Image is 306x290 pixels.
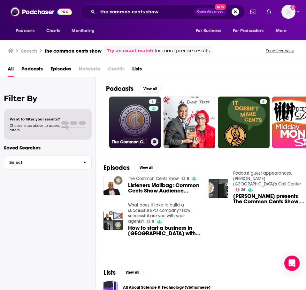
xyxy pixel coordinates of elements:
input: Search podcasts, credits, & more... [98,7,194,17]
button: open menu [67,25,103,37]
h3: the common cents show [45,48,102,54]
span: Charts [46,26,60,35]
h2: Filter By [4,94,92,103]
button: open menu [191,25,229,37]
span: Podcasts [16,26,34,35]
span: Choose a tab above to access filters. [10,123,60,132]
a: Podcast guest appearances. Richard Blank Costa Rica's Call Center [233,170,301,187]
button: View All [135,164,158,172]
span: Open Advanced [197,10,224,13]
img: How to start a business in Costa Rica with Richard Blank. Micah Logan presents The Common Cents S... [103,211,123,230]
a: Listeners Mailbag: Common Cents Show Audience Questions Answered [128,183,201,193]
span: 26 [241,188,245,191]
a: Charts [42,25,64,37]
button: View All [139,85,162,93]
span: For Business [196,26,221,35]
span: New [215,4,226,10]
a: Lists [132,64,142,77]
span: For Podcasters [233,26,264,35]
button: Show profile menu [281,5,295,19]
a: 8 [181,177,189,180]
img: Micah Logan presents The Common Cents Show. How to start a business in Costa Rica with Richard Blank [209,179,228,198]
a: 6 [260,99,267,104]
span: Select [4,160,78,164]
button: View All [121,269,144,276]
span: 8 [187,177,189,180]
h2: Podcasts [106,85,134,93]
a: Micah Logan presents The Common Cents Show. How to start a business in Costa Rica with Richard Blank [233,193,306,204]
a: Try an exact match [107,47,153,54]
button: open menu [229,25,273,37]
span: How to start a business in [GEOGRAPHIC_DATA] with [PERSON_NAME]. [PERSON_NAME] presents The Commo... [128,225,201,236]
span: 8 [151,99,154,105]
a: How to start a business in Costa Rica with Richard Blank. Micah Logan presents The Common Cents S... [128,225,201,236]
span: 5 [152,220,154,223]
a: 8 [149,99,156,104]
span: [PERSON_NAME] presents The Common Cents Show. How to start a business in [GEOGRAPHIC_DATA] with [... [233,193,306,204]
span: Want to filter your results? [10,117,60,121]
a: What does it take to build a successful BPO company? How successful are you with your agents? [128,202,190,224]
img: Podchaser - Follow, Share and Rate Podcasts [11,6,72,18]
span: for more precise results [155,47,210,54]
a: 8The Common Cents Show [109,97,161,148]
svg: Add a profile image [290,5,295,10]
img: Listeners Mailbag: Common Cents Show Audience Questions Answered [103,176,123,195]
a: The Common Cents Show [128,176,179,181]
a: 26 [236,188,246,192]
span: Credits [108,64,125,77]
button: open menu [11,25,43,37]
button: Select [4,155,92,170]
span: Logged in as ILATeam [281,5,295,19]
h2: Episodes [103,164,130,172]
a: PodcastsView All [106,85,162,93]
a: 5 [147,220,155,223]
p: Saved Searches [4,145,92,151]
div: Search podcasts, credits, & more... [80,4,245,19]
h2: Lists [103,269,116,277]
button: Send feedback [264,48,296,54]
a: Show notifications dropdown [248,6,259,17]
span: Networks [79,64,100,77]
a: Podcasts [21,64,43,77]
span: 6 [262,99,264,105]
h3: The Common Cents Show [112,139,148,145]
h3: Search [21,48,37,54]
button: Open AdvancedNew [194,8,226,16]
a: EpisodesView All [103,164,158,172]
a: 6 [218,97,270,148]
img: User Profile [281,5,295,19]
a: Show notifications dropdown [264,6,274,17]
span: Monitoring [72,26,94,35]
span: More [276,26,287,35]
button: open menu [272,25,295,37]
a: Episodes [50,64,71,77]
a: All [8,64,14,77]
a: ListsView All [103,269,144,277]
div: Open Intercom Messenger [284,256,300,271]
